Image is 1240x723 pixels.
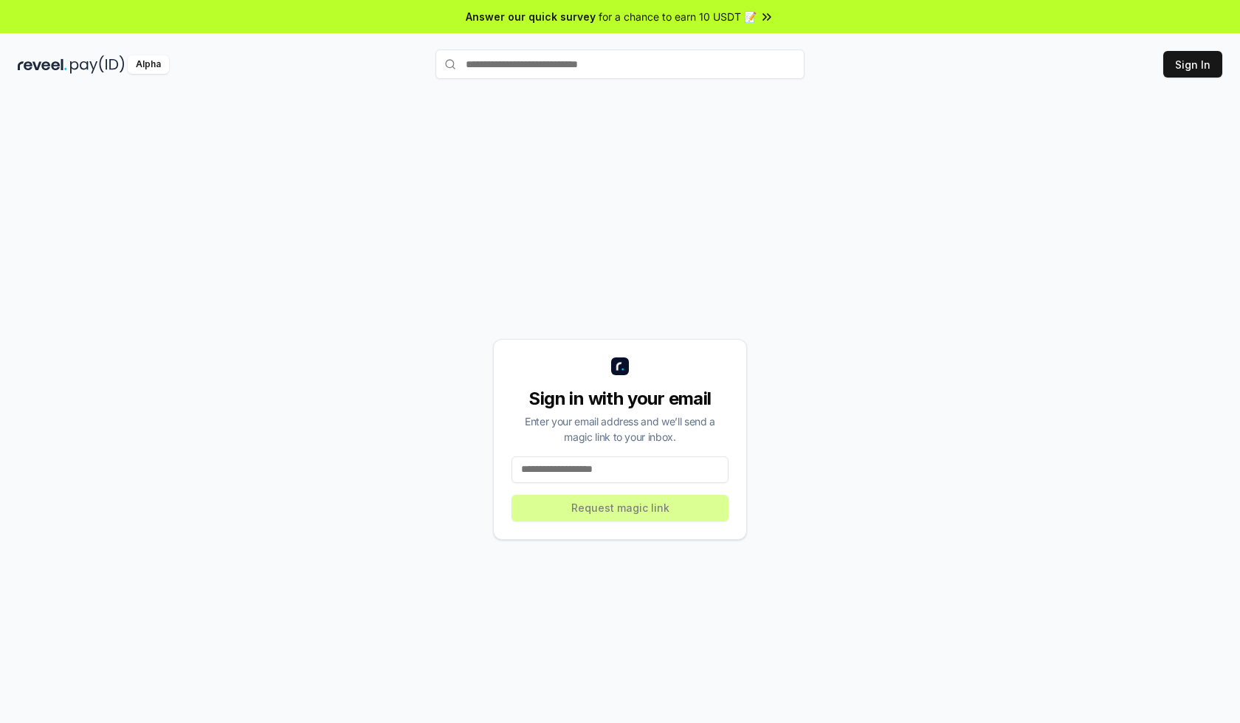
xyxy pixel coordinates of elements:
[70,55,125,74] img: pay_id
[18,55,67,74] img: reveel_dark
[599,9,757,24] span: for a chance to earn 10 USDT 📝
[1163,51,1222,78] button: Sign In
[466,9,596,24] span: Answer our quick survey
[512,414,728,445] div: Enter your email address and we’ll send a magic link to your inbox.
[512,387,728,411] div: Sign in with your email
[611,357,629,375] img: logo_small
[128,55,169,74] div: Alpha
